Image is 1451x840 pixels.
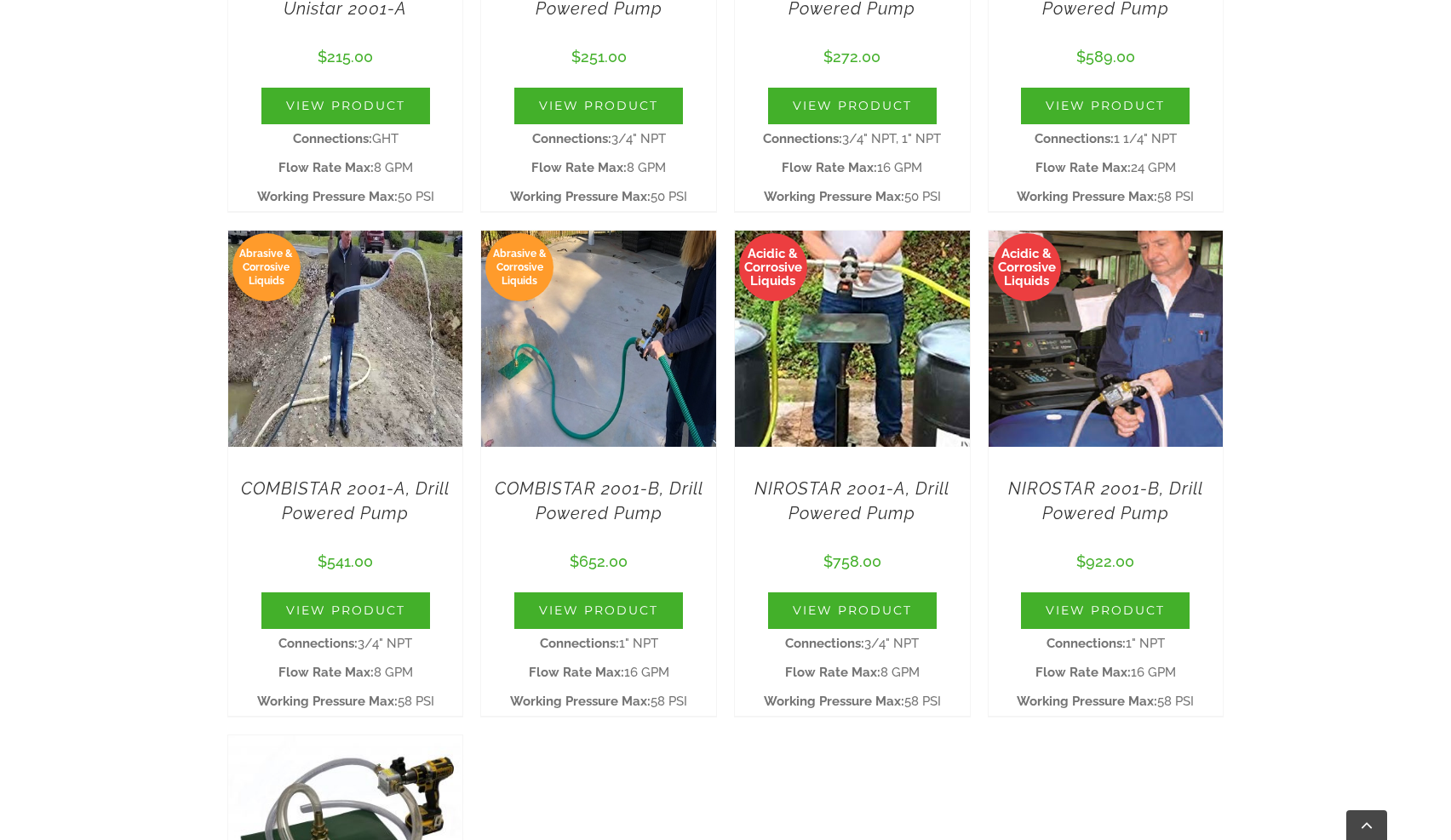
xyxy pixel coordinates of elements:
span: $ [823,552,833,570]
span: Abrasive & Corrosive Liquids [485,247,553,288]
strong: Connections: [293,131,372,146]
strong: Flow Rate Max: [529,665,624,680]
span: 3/4" NPT [278,636,412,651]
strong: Flow Rate Max: [531,160,627,175]
span: $ [1076,552,1086,570]
span: $ [318,552,327,570]
a: View Product [514,88,683,124]
a: View Product [261,88,430,124]
strong: Connections: [278,636,358,651]
span: Acidic & Corrosive Liquids [993,247,1061,288]
strong: Working Pressure Max: [257,694,398,709]
strong: Flow Rate Max: [785,665,880,680]
strong: Connections: [540,636,619,651]
span: Acidic & Corrosive Liquids [739,247,807,288]
strong: Connections: [1047,636,1126,651]
span: 50 PSI [764,189,941,204]
strong: Connections: [763,131,842,146]
span: 8 GPM [278,665,413,680]
span: 16 GPM [782,160,922,175]
span: 50 PSI [257,189,434,204]
a: View Product [261,592,430,629]
span: 8 GPM [785,665,920,680]
strong: Connections: [1035,131,1114,146]
strong: Flow Rate Max: [1035,665,1131,680]
span: 58 PSI [257,694,434,709]
strong: Connections: [532,131,611,146]
strong: Flow Rate Max: [1035,160,1131,175]
strong: Working Pressure Max: [257,189,398,204]
span: $ [823,48,833,66]
bdi: 272.00 [823,48,880,66]
span: 58 PSI [1017,694,1194,709]
strong: Working Pressure Max: [764,189,904,204]
bdi: 589.00 [1076,48,1135,66]
bdi: 758.00 [823,552,881,570]
span: 8 GPM [531,160,666,175]
a: NIROSTAR 2001-B, Drill Powered Pump [1008,478,1203,523]
span: 8 GPM [278,160,413,175]
span: 50 PSI [510,189,687,204]
strong: Flow Rate Max: [278,160,374,175]
span: 1 1/4" NPT [1035,131,1177,146]
bdi: 251.00 [571,48,627,66]
span: 24 GPM [1035,160,1176,175]
a: View Product [1021,592,1190,629]
span: 1" NPT [540,636,658,651]
span: $ [571,48,581,66]
a: View Product [1021,88,1190,124]
span: $ [1076,48,1086,66]
span: 3/4" NPT [785,636,919,651]
strong: Working Pressure Max: [1017,189,1157,204]
a: View Product [768,592,937,629]
span: 58 PSI [1017,189,1194,204]
span: 58 PSI [510,694,687,709]
a: COMBISTAR 2001-B, Drill Powered Pump [495,478,703,523]
strong: Flow Rate Max: [782,160,877,175]
span: $ [318,48,327,66]
bdi: 215.00 [318,48,373,66]
a: COMBISTAR 2001-A, Drill Powered Pump [241,478,450,523]
span: 16 GPM [1035,665,1176,680]
a: View Product [514,592,683,629]
strong: Working Pressure Max: [1017,694,1157,709]
span: Abrasive & Corrosive Liquids [232,247,301,288]
bdi: 652.00 [570,552,628,570]
strong: Working Pressure Max: [764,694,904,709]
strong: Flow Rate Max: [278,665,374,680]
span: 1" NPT [1047,636,1165,651]
span: 3/4" NPT, 1" NPT [763,131,941,146]
strong: Working Pressure Max: [510,189,651,204]
span: $ [570,552,579,570]
bdi: 922.00 [1076,552,1134,570]
span: GHT [293,131,399,146]
strong: Working Pressure Max: [510,694,651,709]
span: 16 GPM [529,665,669,680]
span: 58 PSI [764,694,941,709]
span: 3/4" NPT [532,131,666,146]
a: View Product [768,88,937,124]
a: NIROSTAR 2001-A, Drill Powered Pump [754,478,949,523]
strong: Connections: [785,636,864,651]
bdi: 541.00 [318,552,373,570]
